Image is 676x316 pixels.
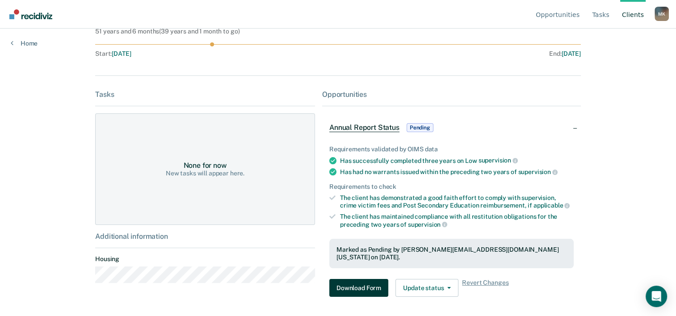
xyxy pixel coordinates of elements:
[183,161,227,170] div: None for now
[533,202,570,209] span: applicable
[342,50,581,58] div: End :
[95,28,239,35] div: 51 years and 6 months ( 39 years and 1 month to go )
[11,39,38,47] a: Home
[329,183,574,191] div: Requirements to check
[407,123,433,132] span: Pending
[95,50,338,58] div: Start :
[9,9,52,19] img: Recidiviz
[462,279,508,297] span: Revert Changes
[340,157,574,165] div: Has successfully completed three years on Low
[112,50,131,57] span: [DATE]
[329,279,388,297] button: Download Form
[95,90,315,99] div: Tasks
[336,246,567,261] div: Marked as Pending by [PERSON_NAME][EMAIL_ADDRESS][DOMAIN_NAME][US_STATE] on [DATE].
[340,194,574,209] div: The client has demonstrated a good faith effort to comply with supervision, crime victim fees and...
[562,50,581,57] span: [DATE]
[322,113,581,142] div: Annual Report StatusPending
[408,221,447,228] span: supervision
[646,286,667,307] div: Open Intercom Messenger
[340,168,574,176] div: Has had no warrants issued within the preceding two years of
[322,90,581,99] div: Opportunities
[655,7,669,21] button: Profile dropdown button
[95,232,315,241] div: Additional information
[95,255,315,263] dt: Housing
[329,123,399,132] span: Annual Report Status
[166,170,244,177] div: New tasks will appear here.
[518,168,557,175] span: supervision
[329,146,574,153] div: Requirements validated by OIMS data
[479,157,518,164] span: supervision
[395,279,458,297] button: Update status
[329,279,392,297] a: Navigate to form link
[340,213,574,228] div: The client has maintained compliance with all restitution obligations for the preceding two years of
[655,7,669,21] div: M K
